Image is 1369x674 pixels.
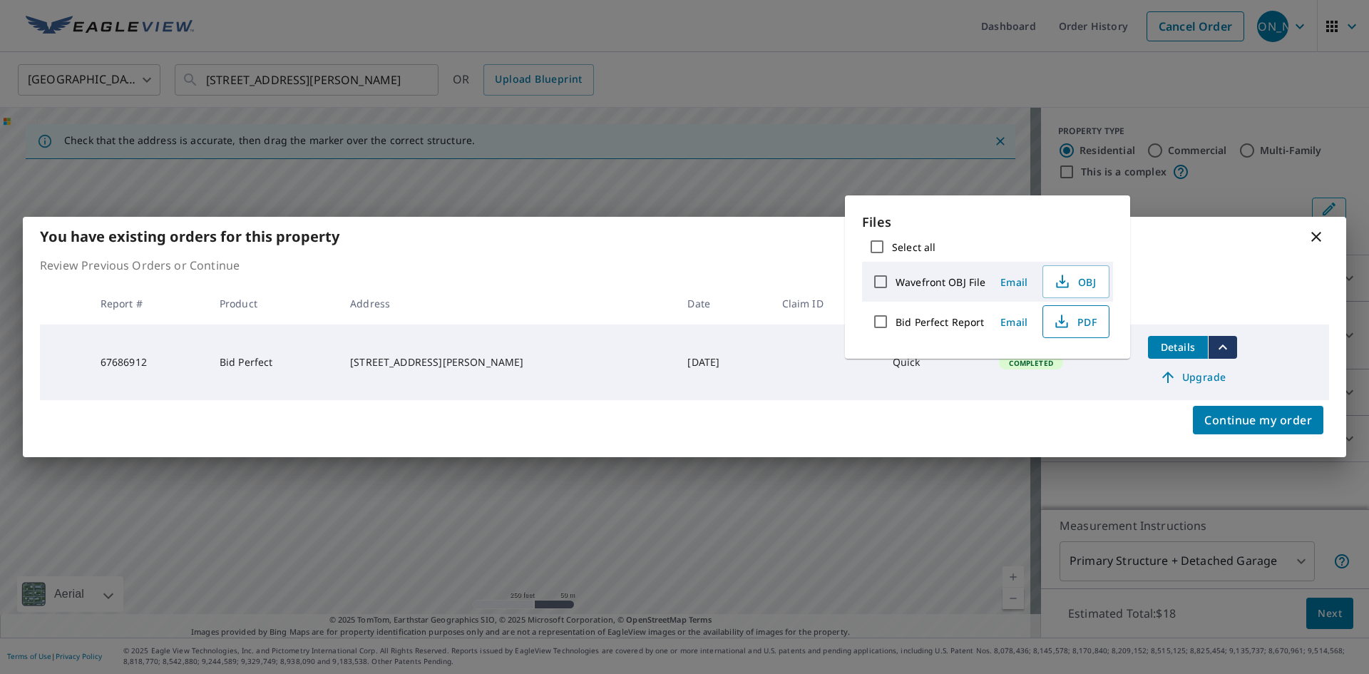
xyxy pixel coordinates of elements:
p: Review Previous Orders or Continue [40,257,1329,274]
a: Upgrade [1148,366,1237,389]
th: Claim ID [771,282,881,325]
button: PDF [1042,305,1109,338]
span: PDF [1052,313,1097,330]
label: Wavefront OBJ File [896,275,985,289]
span: Details [1157,340,1199,354]
button: Continue my order [1193,406,1323,434]
button: OBJ [1042,265,1109,298]
button: filesDropdownBtn-67686912 [1208,336,1237,359]
span: Completed [1000,358,1061,368]
label: Select all [892,240,935,254]
label: Bid Perfect Report [896,315,984,329]
td: 67686912 [89,325,208,400]
span: Continue my order [1204,410,1312,430]
span: Email [997,275,1031,289]
div: [STREET_ADDRESS][PERSON_NAME] [350,355,665,369]
p: Files [862,213,1113,232]
span: Email [997,315,1031,329]
button: detailsBtn-67686912 [1148,336,1208,359]
b: You have existing orders for this property [40,227,339,246]
th: Address [339,282,676,325]
button: Email [991,311,1037,333]
th: Product [208,282,339,325]
button: Email [991,271,1037,293]
span: Upgrade [1157,369,1229,386]
span: OBJ [1052,273,1097,290]
th: Date [676,282,770,325]
td: [DATE] [676,325,770,400]
td: Quick [881,325,988,400]
td: Bid Perfect [208,325,339,400]
th: Report # [89,282,208,325]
